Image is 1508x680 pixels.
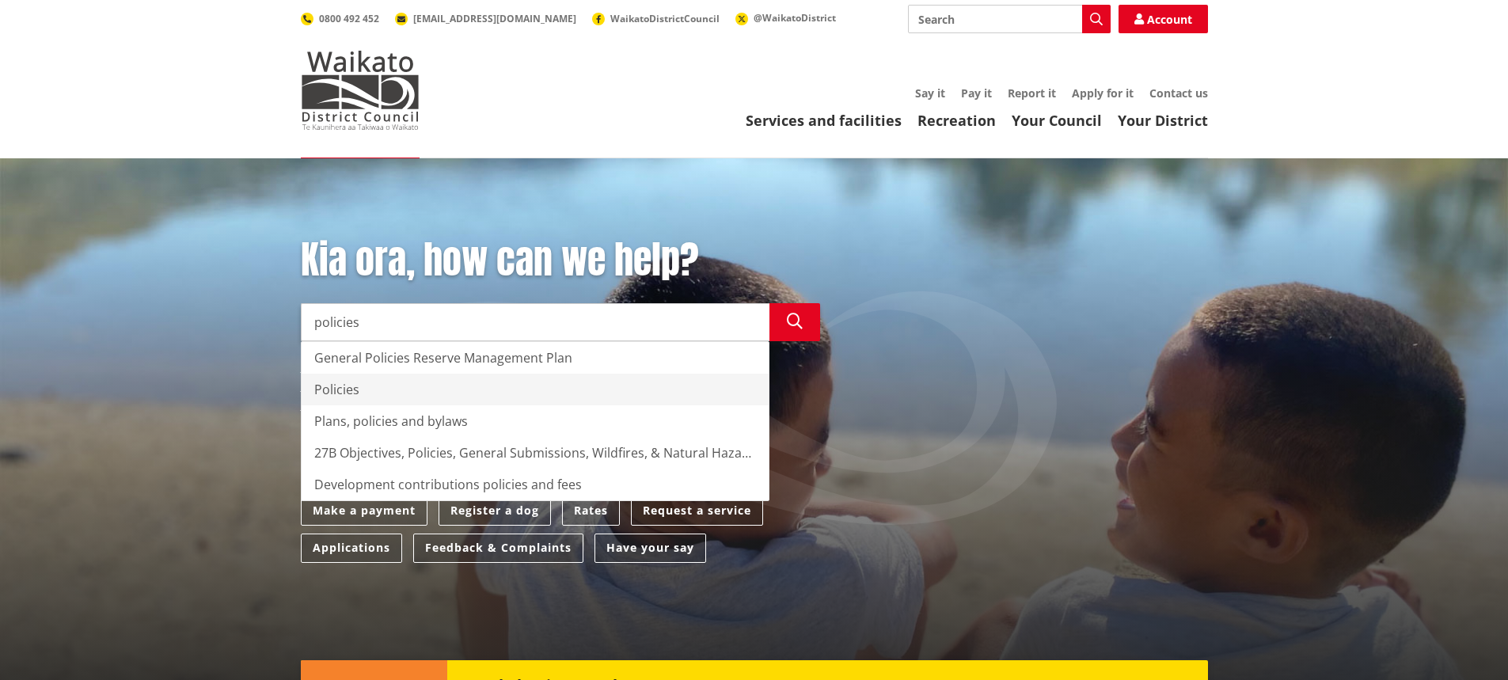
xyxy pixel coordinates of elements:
a: Your District [1118,111,1208,130]
a: Register a dog [439,496,551,526]
a: Say it [915,85,945,101]
input: Search input [908,5,1111,33]
a: @WaikatoDistrict [735,11,836,25]
a: Feedback & Complaints [413,534,583,563]
h1: Kia ora, how can we help? [301,237,820,283]
a: Pay it [961,85,992,101]
a: Applications [301,534,402,563]
input: Search input [301,303,769,341]
span: @WaikatoDistrict [754,11,836,25]
div: Plans, policies and bylaws [302,405,769,437]
a: Services and facilities [746,111,902,130]
img: Waikato District Council - Te Kaunihera aa Takiwaa o Waikato [301,51,420,130]
a: 0800 492 452 [301,12,379,25]
a: Recreation [917,111,996,130]
a: Request a service [631,496,763,526]
div: General Policies Reserve Management Plan [302,342,769,374]
div: Development contributions policies and fees [302,469,769,500]
div: Policies [302,374,769,405]
div: 27B Objectives, Policies, General Submissions, Wildfires, & Natural Hazards [302,437,769,469]
a: Have your say [594,534,706,563]
span: WaikatoDistrictCouncil [610,12,720,25]
a: Apply for it [1072,85,1134,101]
a: Rates [562,496,620,526]
span: 0800 492 452 [319,12,379,25]
a: Report it [1008,85,1056,101]
a: Contact us [1149,85,1208,101]
a: WaikatoDistrictCouncil [592,12,720,25]
a: Make a payment [301,496,427,526]
a: [EMAIL_ADDRESS][DOMAIN_NAME] [395,12,576,25]
iframe: Messenger Launcher [1435,614,1492,671]
a: Your Council [1012,111,1102,130]
a: Account [1119,5,1208,33]
span: [EMAIL_ADDRESS][DOMAIN_NAME] [413,12,576,25]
